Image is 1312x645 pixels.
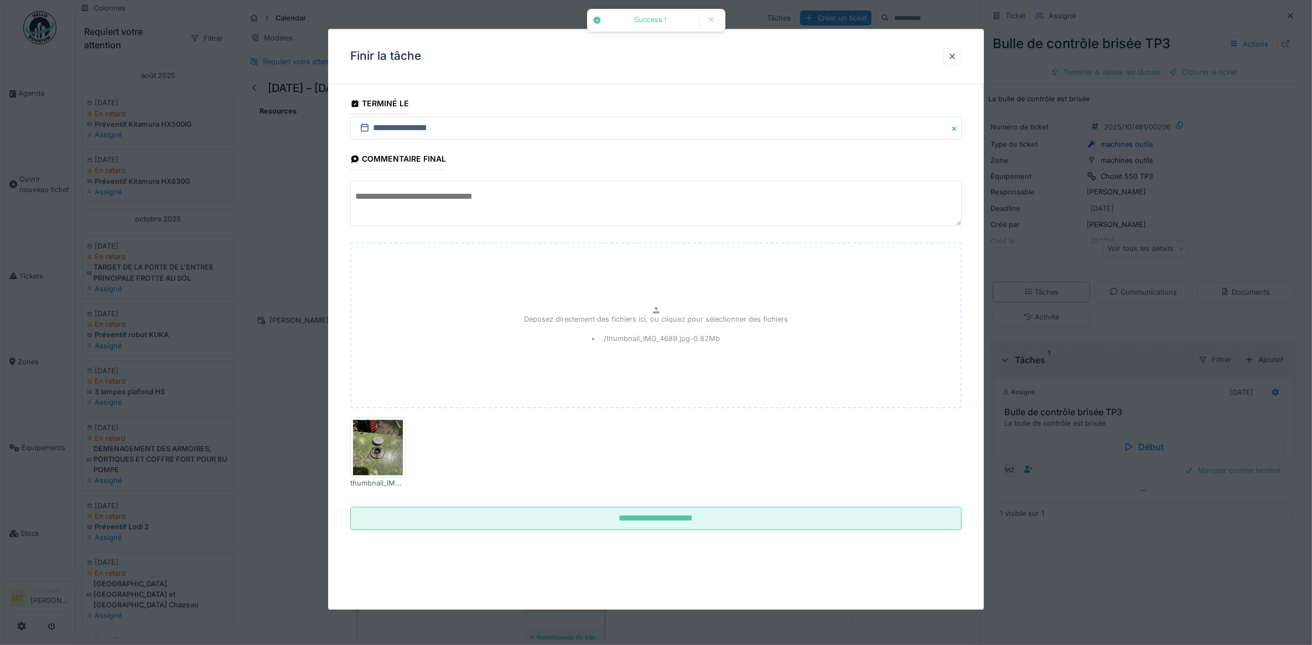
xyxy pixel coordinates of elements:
li: ./thumbnail_IMG_4689.jpg - 0.82 Mb [592,333,720,344]
img: izz44r7mazr2cs8tpqk3hwf0vkkm [353,420,403,476]
div: Terminé le [350,95,409,114]
div: Commentaire final [350,151,447,170]
div: thumbnail_IMG_4689.jpg [350,478,406,489]
button: Close [950,117,962,140]
div: Success ! [607,16,694,25]
h3: Finir la tâche [350,49,421,63]
p: Déposez directement des fichiers ici, ou cliquez pour sélectionner des fichiers [524,314,788,324]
